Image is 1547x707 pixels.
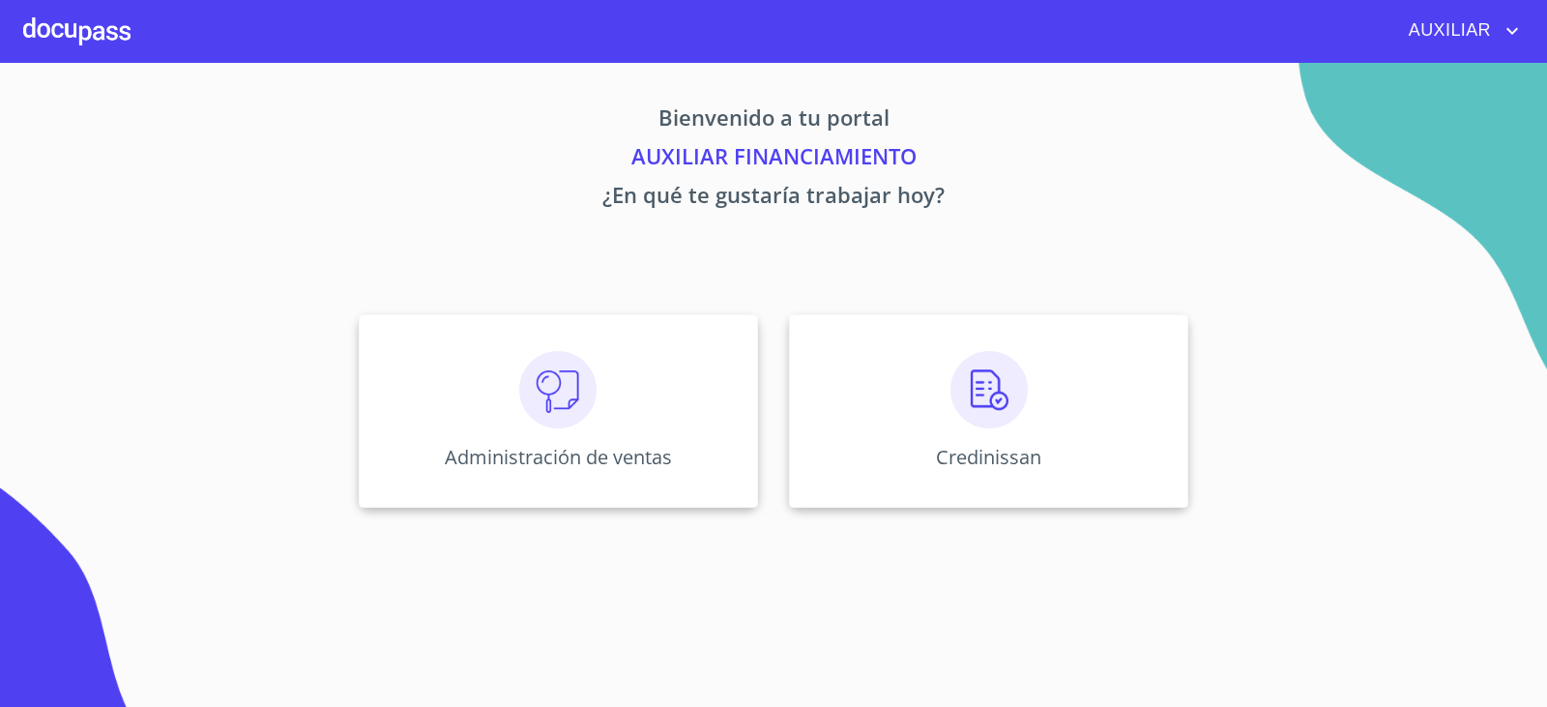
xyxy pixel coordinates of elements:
p: ¿En qué te gustaría trabajar hoy? [178,179,1369,218]
p: Credinissan [936,444,1041,470]
button: account of current user [1394,15,1524,46]
img: verificacion.png [950,351,1028,428]
span: AUXILIAR [1394,15,1501,46]
p: Bienvenido a tu portal [178,102,1369,140]
img: consulta.png [519,351,597,428]
p: Administración de ventas [445,444,672,470]
p: AUXILIAR FINANCIAMIENTO [178,140,1369,179]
